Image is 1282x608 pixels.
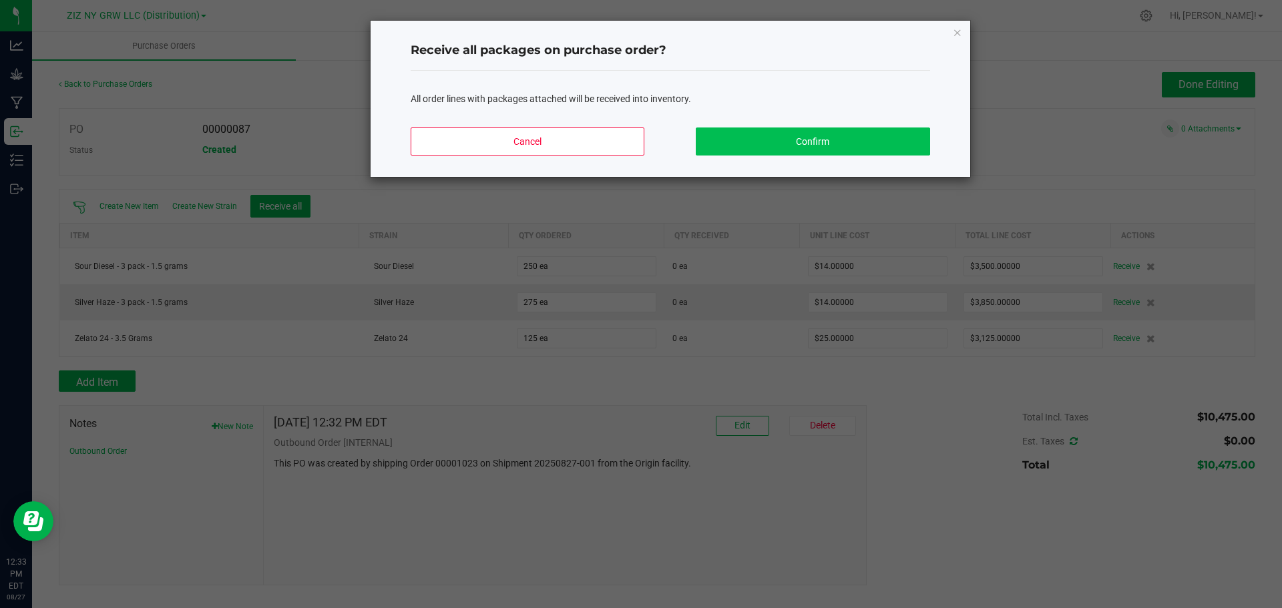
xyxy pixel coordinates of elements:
[696,127,929,156] button: Confirm
[411,92,930,106] div: All order lines with packages attached will be received into inventory.
[953,24,962,40] button: Close
[13,501,53,541] iframe: Resource center
[411,127,644,156] button: Cancel
[411,42,930,59] h4: Receive all packages on purchase order?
